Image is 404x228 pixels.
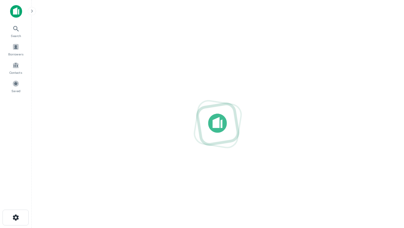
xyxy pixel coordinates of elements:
a: Contacts [2,59,30,76]
iframe: Chat Widget [372,157,404,187]
span: Search [11,33,21,38]
a: Search [2,22,30,40]
a: Saved [2,78,30,95]
span: Saved [11,88,21,93]
span: Contacts [9,70,22,75]
a: Borrowers [2,41,30,58]
img: capitalize-icon.png [10,5,22,18]
span: Borrowers [8,52,23,57]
